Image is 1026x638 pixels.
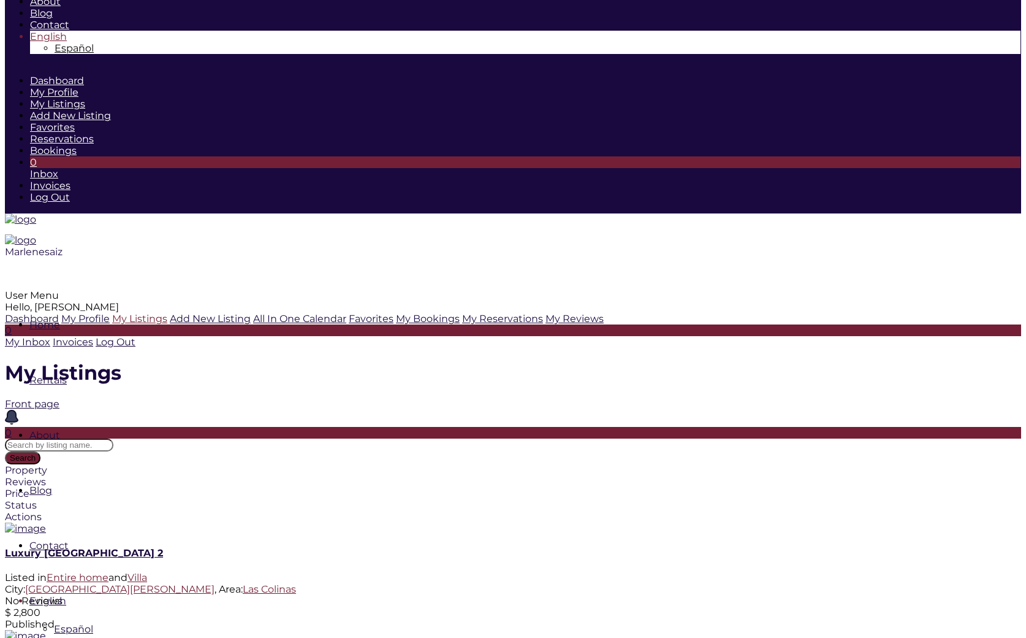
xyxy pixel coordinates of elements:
a: 0Inbox [30,156,1020,180]
img: logo [5,213,36,225]
a: Switch to English [30,31,67,42]
a: My Reviews [545,313,604,325]
a: Favorites [30,121,75,133]
a: Villa [127,572,147,583]
a: My Reservations [462,313,543,325]
a: Front page [5,398,59,410]
span: $ 2,800 [5,607,40,618]
a: Bookings [30,145,77,156]
a: My Profile [30,86,78,98]
a: Luxury [GEOGRAPHIC_DATA] 2 [5,547,163,559]
a: All In One Calendar [253,313,346,325]
span: Español [55,42,94,54]
div: Price [5,488,1021,499]
div: User Menu [5,290,1021,301]
a: Contact [29,540,69,552]
a: 0 [5,415,1021,439]
div: Listed in and [5,572,1021,583]
a: Add New Listing [30,110,111,121]
a: My Listings [30,98,85,110]
span: English [30,31,67,42]
span: Marlenesaiz [5,246,63,258]
div: Status [5,499,1021,511]
div: City: , Area: [5,583,1021,595]
div: Hello, [PERSON_NAME] [5,301,1021,313]
input: Search [5,452,40,464]
a: Favorites [349,313,393,325]
a: Reservations [30,133,94,145]
img: image [5,523,46,534]
div: 0 [5,325,1021,336]
a: Switch to Español [55,42,94,54]
a: Blog [30,7,53,19]
div: Published [5,618,1021,630]
img: logo [5,234,36,246]
a: Blog [29,485,52,496]
a: Add New Listing [170,313,251,325]
div: 0 [30,156,1020,168]
div: 0 [5,427,1021,439]
a: Las Colinas [243,583,296,595]
a: Dashboard [5,313,59,325]
div: Actions [5,511,1021,523]
a: Invoices [30,180,70,191]
div: Reviews [5,476,1021,488]
a: About [29,429,60,441]
a: Log Out [30,191,70,203]
a: My Bookings [396,313,460,325]
a: Español [54,623,93,635]
a: [GEOGRAPHIC_DATA][PERSON_NAME] [25,583,215,595]
a: My Profile [61,313,110,325]
input: Search by listing name. [5,439,113,452]
a: Entire home [47,572,108,583]
h1: My Listings [5,361,1021,385]
a: Home [29,319,60,331]
a: 0My Inbox [5,325,1021,348]
a: Contact [30,19,69,31]
a: Invoices [53,336,93,348]
a: My Listings [112,313,167,325]
div: No Reviews [5,595,1021,607]
div: Property [5,464,1021,476]
a: Dashboard [30,75,84,86]
a: Log Out [96,336,135,348]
